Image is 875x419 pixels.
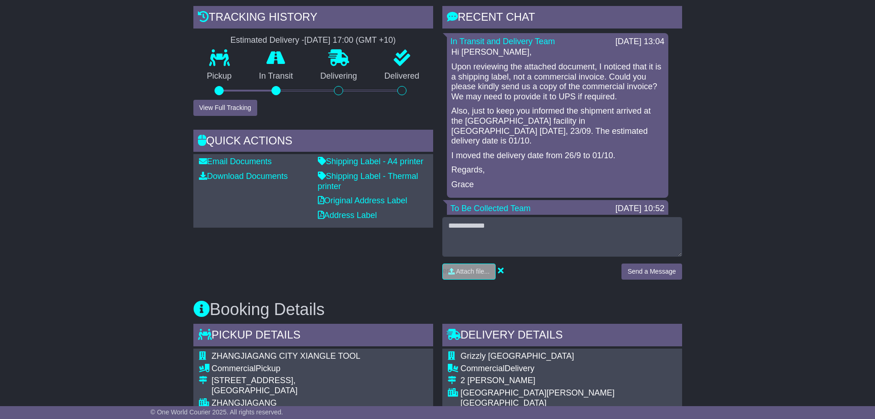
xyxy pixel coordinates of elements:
[318,196,407,205] a: Original Address Label
[451,37,555,46] a: In Transit and Delivery Team
[318,157,423,166] a: Shipping Label - A4 printer
[245,71,307,81] p: In Transit
[451,204,531,213] a: To Be Collected Team
[621,264,682,280] button: Send a Message
[452,47,664,57] p: Hi [PERSON_NAME],
[193,6,433,31] div: Tracking history
[193,71,246,81] p: Pickup
[452,180,664,190] p: Grace
[193,130,433,155] div: Quick Actions
[193,100,257,116] button: View Full Tracking
[212,386,428,396] div: [GEOGRAPHIC_DATA]
[461,388,677,408] div: [GEOGRAPHIC_DATA][PERSON_NAME][GEOGRAPHIC_DATA]
[212,364,428,374] div: Pickup
[193,35,433,46] div: Estimated Delivery -
[212,376,428,386] div: [STREET_ADDRESS],
[442,324,682,349] div: Delivery Details
[212,398,428,408] div: ZHANGJIAGANG
[212,364,256,373] span: Commercial
[305,35,396,46] div: [DATE] 17:00 (GMT +10)
[461,364,677,374] div: Delivery
[461,351,574,361] span: Grizzly [GEOGRAPHIC_DATA]
[452,165,664,175] p: Regards,
[193,300,682,319] h3: Booking Details
[318,172,418,191] a: Shipping Label - Thermal printer
[199,157,272,166] a: Email Documents
[615,37,665,47] div: [DATE] 13:04
[212,351,361,361] span: ZHANGJIAGANG CITY XIANGLE TOOL
[371,71,433,81] p: Delivered
[307,71,371,81] p: Delivering
[452,62,664,102] p: Upon reviewing the attached document, I noticed that it is a shipping label, not a commercial inv...
[318,211,377,220] a: Address Label
[199,172,288,181] a: Download Documents
[452,106,664,146] p: Also, just to keep you informed the shipment arrived at the [GEOGRAPHIC_DATA] facility in [GEOGRA...
[442,6,682,31] div: RECENT CHAT
[615,204,665,214] div: [DATE] 10:52
[193,324,433,349] div: Pickup Details
[461,376,677,386] div: 2 [PERSON_NAME]
[452,151,664,161] p: I moved the delivery date from 26/9 to 01/10.
[151,408,283,416] span: © One World Courier 2025. All rights reserved.
[461,364,505,373] span: Commercial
